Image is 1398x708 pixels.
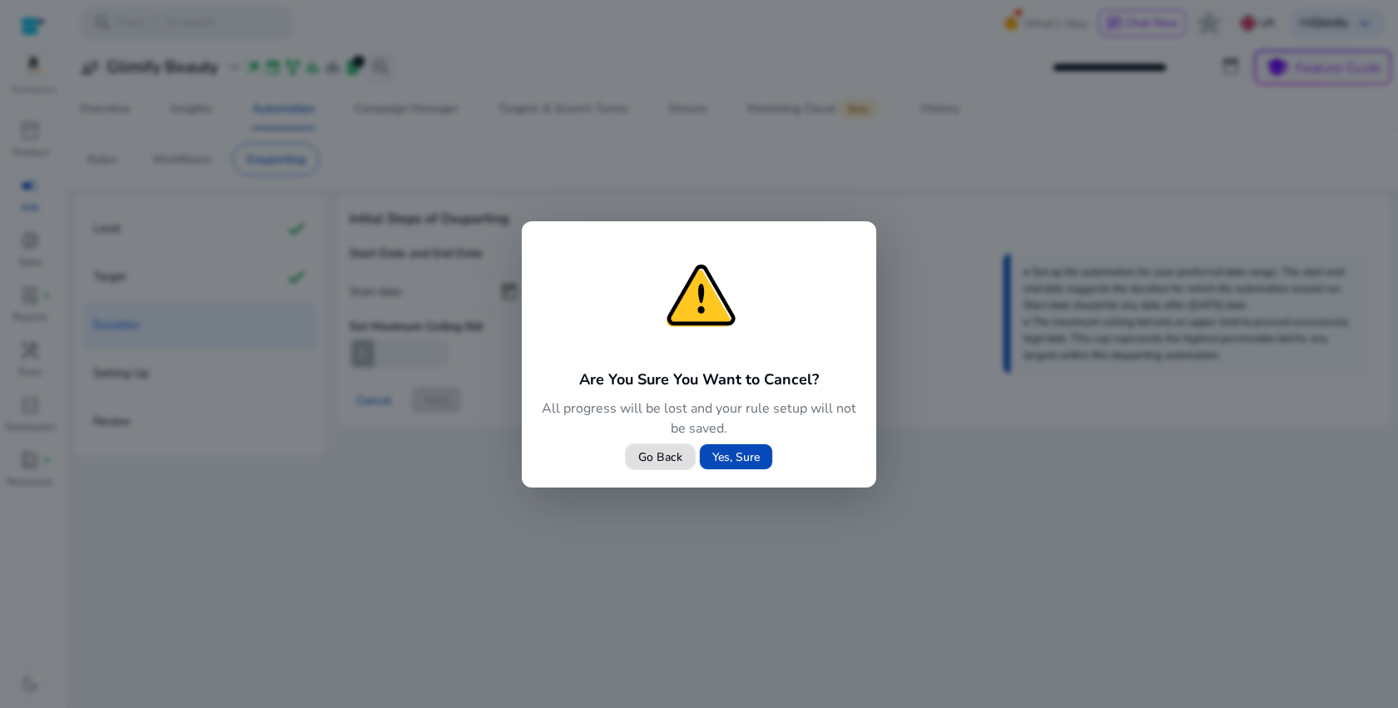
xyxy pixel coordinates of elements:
[625,443,696,470] button: Go Back
[542,368,856,391] h2: Are You Sure You Want to Cancel?
[638,448,682,466] span: Go Back
[542,399,856,438] h4: All progress will be lost and your rule setup will not be saved.
[712,448,760,466] span: Yes, Sure
[699,443,773,470] button: Yes, Sure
